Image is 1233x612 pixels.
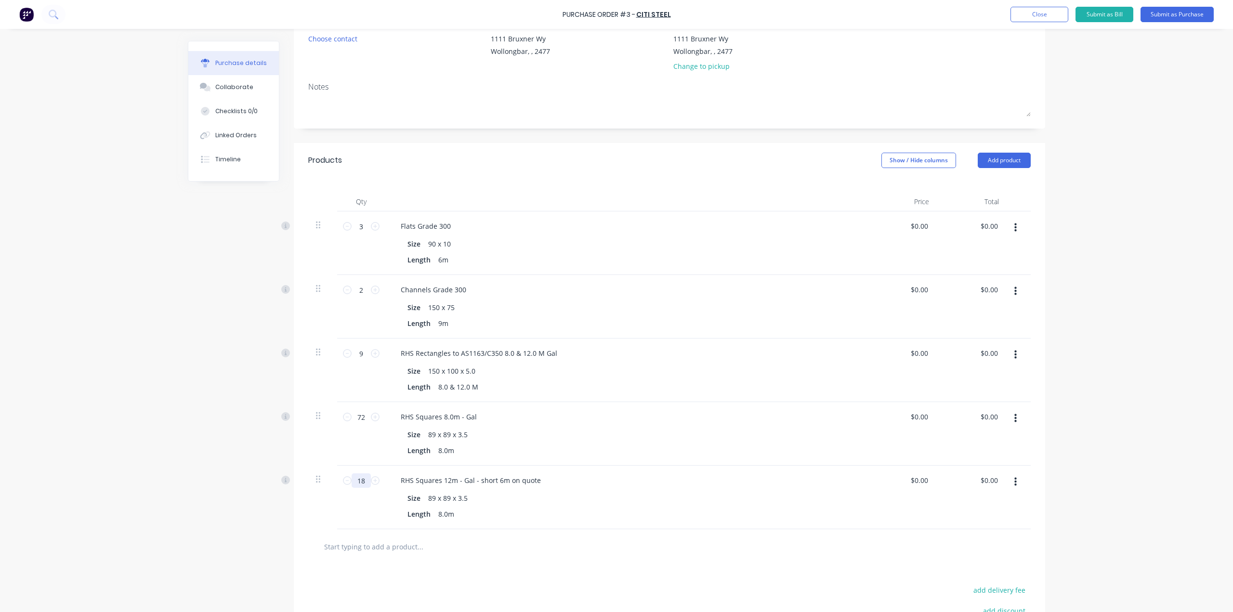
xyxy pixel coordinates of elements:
[636,10,671,19] a: Citi Steel
[308,81,1031,92] div: Notes
[308,34,357,44] div: Choose contact
[673,46,733,56] div: Wollongbar, , 2477
[404,491,424,505] div: Size
[434,380,482,394] div: 8.0 & 12.0 M
[215,83,253,91] div: Collaborate
[393,410,485,424] div: RHS Squares 8.0m - Gal
[188,123,279,147] button: Linked Orders
[424,237,455,251] div: 90 x 10
[404,380,434,394] div: Length
[404,237,424,251] div: Size
[867,192,937,211] div: Price
[188,75,279,99] button: Collaborate
[393,219,459,233] div: Flats Grade 300
[563,10,635,20] div: Purchase Order #3 -
[393,473,549,487] div: RHS Squares 12m - Gal - short 6m on quote
[215,107,258,116] div: Checklists 0/0
[188,99,279,123] button: Checklists 0/0
[881,153,956,168] button: Show / Hide columns
[978,153,1031,168] button: Add product
[491,34,550,44] div: 1111 Bruxner Wy
[188,51,279,75] button: Purchase details
[19,7,34,22] img: Factory
[1141,7,1214,22] button: Submit as Purchase
[424,428,472,442] div: 89 x 89 x 3.5
[404,364,424,378] div: Size
[404,507,434,521] div: Length
[424,364,479,378] div: 150 x 100 x 5.0
[393,346,565,360] div: RHS Rectangles to AS1163/C350 8.0 & 12.0 M Gal
[673,34,733,44] div: 1111 Bruxner Wy
[673,61,733,71] div: Change to pickup
[404,300,424,314] div: Size
[434,507,458,521] div: 8.0m
[308,155,342,166] div: Products
[434,316,452,330] div: 9m
[1010,7,1068,22] button: Close
[324,537,516,556] input: Start typing to add a product...
[404,443,434,457] div: Length
[215,59,267,67] div: Purchase details
[188,147,279,171] button: Timeline
[337,192,385,211] div: Qty
[491,46,550,56] div: Wollongbar, , 2477
[968,584,1031,596] button: add delivery fee
[424,300,459,314] div: 150 x 75
[1076,7,1133,22] button: Submit as Bill
[404,253,434,267] div: Length
[937,192,1007,211] div: Total
[434,253,452,267] div: 6m
[215,131,257,140] div: Linked Orders
[404,428,424,442] div: Size
[404,316,434,330] div: Length
[215,155,241,164] div: Timeline
[424,491,472,505] div: 89 x 89 x 3.5
[434,443,458,457] div: 8.0m
[393,283,474,297] div: Channels Grade 300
